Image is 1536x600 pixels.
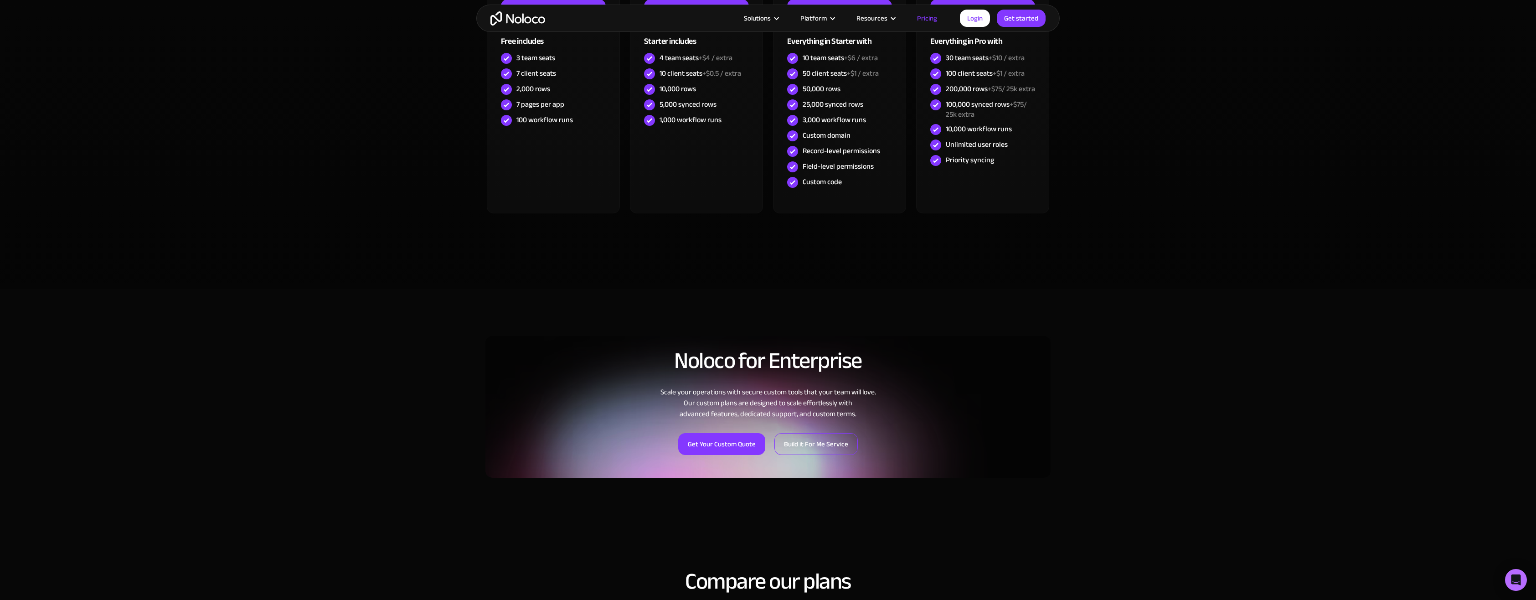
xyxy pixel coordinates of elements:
div: 10,000 workflow runs [946,124,1012,134]
span: +$75/ 25k extra [988,82,1035,96]
div: Solutions [744,12,771,24]
a: home [490,11,545,26]
div: Open Intercom Messenger [1505,569,1527,591]
div: 7 client seats [516,68,556,78]
div: Unlimited user roles [946,140,1008,150]
div: 10 client seats [660,68,741,78]
div: 50,000 rows [803,84,840,94]
div: Custom domain [803,130,850,140]
div: Custom code [803,177,842,187]
div: 5,000 synced rows [660,99,716,109]
div: 200,000 rows [946,84,1035,94]
div: Scale your operations with secure custom tools that your team will love. Our custom plans are des... [485,387,1051,419]
span: +$10 / extra [989,51,1025,65]
a: Login [960,10,990,27]
h2: Noloco for Enterprise [485,348,1051,373]
div: Resources [856,12,887,24]
div: 100,000 synced rows [946,99,1035,119]
div: 3,000 workflow runs [803,115,866,125]
div: 4 team seats [660,53,732,63]
div: 2,000 rows [516,84,550,94]
span: +$1 / extra [993,67,1025,80]
span: +$0.5 / extra [702,67,741,80]
div: 30 team seats [946,53,1025,63]
a: Pricing [906,12,948,24]
div: Resources [845,12,906,24]
div: 10,000 rows [660,84,696,94]
h2: Compare our plans [485,569,1051,594]
div: Platform [800,12,827,24]
div: 25,000 synced rows [803,99,863,109]
div: Platform [789,12,845,24]
div: Priority syncing [946,155,994,165]
div: 1,000 workflow runs [660,115,722,125]
div: Solutions [732,12,789,24]
div: 7 pages per app [516,99,564,109]
div: 10 team seats [803,53,878,63]
div: 100 client seats [946,68,1025,78]
span: +$1 / extra [847,67,879,80]
div: Record-level permissions [803,146,880,156]
span: +$75/ 25k extra [946,98,1027,121]
a: Get started [997,10,1046,27]
div: 100 workflow runs [516,115,573,125]
span: +$4 / extra [699,51,732,65]
div: Field-level permissions [803,161,874,171]
a: Build it For Me Service [774,433,858,455]
a: Get Your Custom Quote [678,433,765,455]
span: +$6 / extra [844,51,878,65]
div: 3 team seats [516,53,555,63]
div: 50 client seats [803,68,879,78]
